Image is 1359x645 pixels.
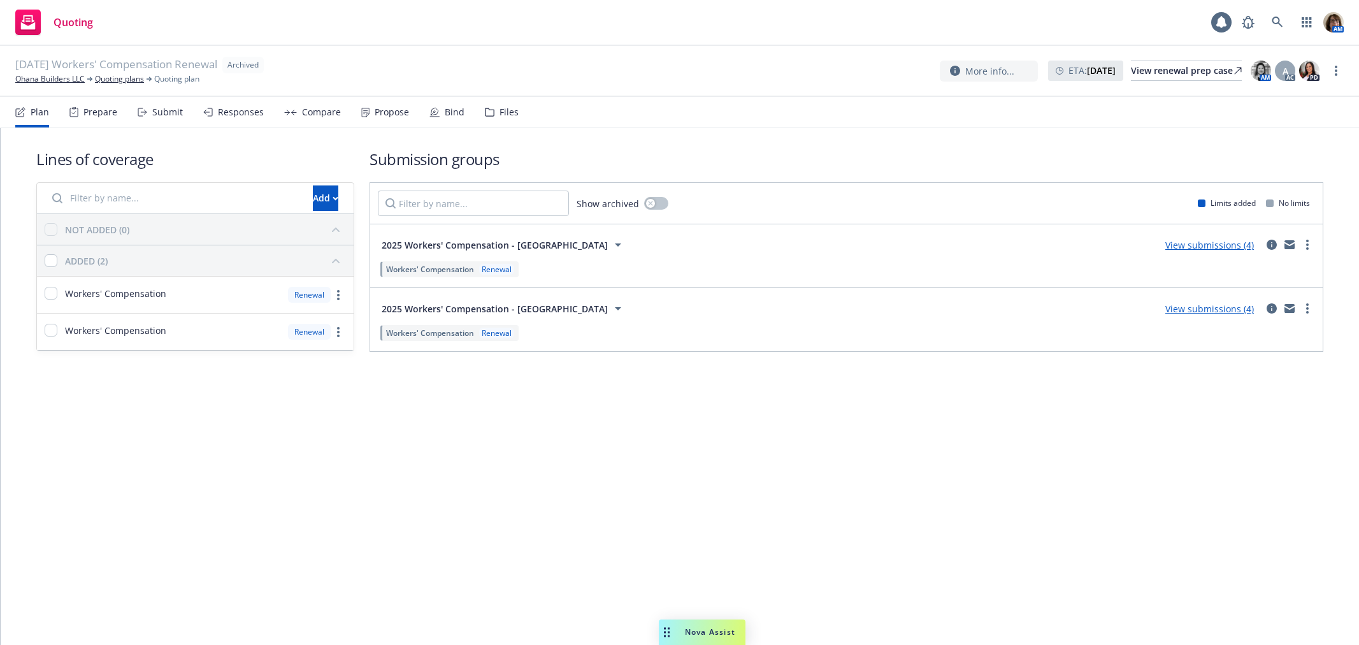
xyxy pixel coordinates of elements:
[382,302,608,315] span: 2025 Workers' Compensation - [GEOGRAPHIC_DATA]
[10,4,98,40] a: Quoting
[331,287,346,303] a: more
[1283,64,1288,78] span: A
[1068,64,1116,77] span: ETA :
[1266,198,1310,208] div: No limits
[1282,237,1297,252] a: mail
[577,197,639,210] span: Show archived
[218,107,264,117] div: Responses
[378,296,629,321] button: 2025 Workers' Compensation - [GEOGRAPHIC_DATA]
[378,191,569,216] input: Filter by name...
[370,149,1323,170] h1: Submission groups
[1299,61,1319,81] img: photo
[227,59,259,71] span: Archived
[65,287,166,300] span: Workers' Compensation
[288,287,331,303] div: Renewal
[965,64,1014,78] span: More info...
[479,264,514,275] div: Renewal
[154,73,199,85] span: Quoting plan
[940,61,1038,82] button: More info...
[313,186,338,210] div: Add
[31,107,49,117] div: Plan
[95,73,144,85] a: Quoting plans
[1300,237,1315,252] a: more
[65,254,108,268] div: ADDED (2)
[65,219,346,240] button: NOT ADDED (0)
[1300,301,1315,316] a: more
[65,223,129,236] div: NOT ADDED (0)
[386,264,474,275] span: Workers' Compensation
[1264,301,1279,316] a: circleInformation
[659,620,745,645] button: Nova Assist
[302,107,341,117] div: Compare
[375,107,409,117] div: Propose
[83,107,117,117] div: Prepare
[65,324,166,337] span: Workers' Compensation
[685,627,735,637] span: Nova Assist
[1235,10,1261,35] a: Report a Bug
[1165,239,1254,251] a: View submissions (4)
[15,57,217,73] span: [DATE] Workers' Compensation Renewal
[1198,198,1256,208] div: Limits added
[313,185,338,211] button: Add
[36,149,354,170] h1: Lines of coverage
[65,250,346,271] button: ADDED (2)
[500,107,519,117] div: Files
[1165,303,1254,315] a: View submissions (4)
[1282,301,1297,316] a: mail
[152,107,183,117] div: Submit
[1294,10,1319,35] a: Switch app
[1131,61,1242,80] div: View renewal prep case
[15,73,85,85] a: Ohana Builders LLC
[288,324,331,340] div: Renewal
[445,107,464,117] div: Bind
[1087,64,1116,76] strong: [DATE]
[1264,237,1279,252] a: circleInformation
[331,324,346,340] a: more
[1265,10,1290,35] a: Search
[1323,12,1344,33] img: photo
[378,232,629,257] button: 2025 Workers' Compensation - [GEOGRAPHIC_DATA]
[1251,61,1271,81] img: photo
[382,238,608,252] span: 2025 Workers' Compensation - [GEOGRAPHIC_DATA]
[1131,61,1242,81] a: View renewal prep case
[54,17,93,27] span: Quoting
[479,328,514,338] div: Renewal
[386,328,474,338] span: Workers' Compensation
[45,185,305,211] input: Filter by name...
[659,620,675,645] div: Drag to move
[1328,63,1344,78] a: more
